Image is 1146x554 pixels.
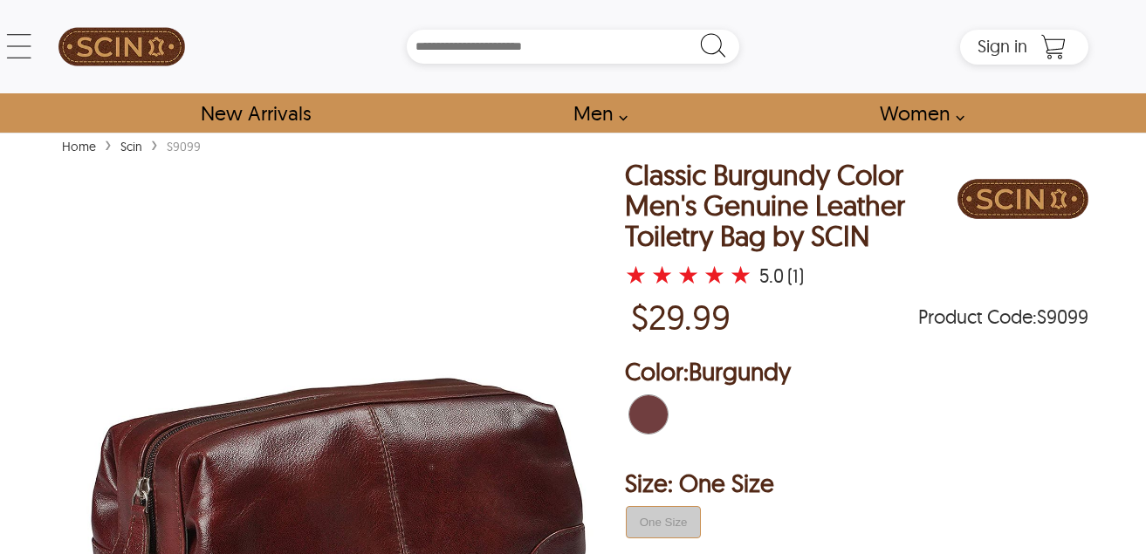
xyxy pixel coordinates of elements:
a: Classic Burgundy Color Men's Genuine Leather Toiletry Bag by SCIN with a 5 Star Rating and 1 Prod... [625,263,756,288]
label: 2 rating [651,266,673,284]
a: Sign in [978,41,1027,55]
label: 1 rating [625,266,647,284]
h2: Selected Color: by Burgundy [625,354,1089,389]
span: › [105,128,112,159]
p: Price of $29.99 [631,297,731,337]
span: Sign in [978,35,1027,57]
a: Shop Women Leather Jackets [860,93,974,133]
div: Brand Logo PDP Image [957,160,1088,243]
h2: Selected Filter by Size: One Size [625,466,1089,501]
div: S9099 [162,138,205,155]
img: SCIN [58,9,185,85]
a: Scin [116,139,147,154]
label: 3 rating [677,266,699,284]
img: Brand Logo PDP Image [957,160,1088,238]
span: Burgundy [689,356,791,386]
a: Home [58,139,100,154]
a: shop men's leather jackets [553,93,637,133]
span: › [151,128,158,159]
div: (1) [787,267,804,284]
label: 4 rating [703,266,725,284]
div: Burgundy [625,391,672,438]
button: false [626,506,702,538]
div: 5.0 [759,267,784,284]
h1: Classic Burgundy Color Men's Genuine Leather Toiletry Bag by SCIN [625,160,958,252]
label: 5 rating [730,266,751,284]
span: Product Code: S9099 [918,308,1088,325]
a: Shopping Cart [1036,34,1071,60]
a: Brand Logo PDP Image [957,160,1088,289]
a: SCIN [58,9,187,85]
a: Shop New Arrivals [181,93,330,133]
